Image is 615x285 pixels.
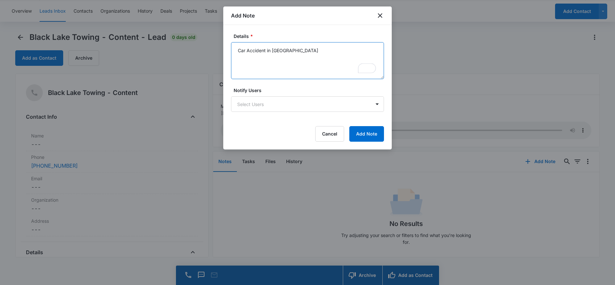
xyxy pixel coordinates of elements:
button: Cancel [315,126,344,142]
button: close [376,12,384,19]
h1: Add Note [231,12,255,19]
label: Details [234,33,387,40]
button: Add Note [349,126,384,142]
textarea: To enrich screen reader interactions, please activate Accessibility in Grammarly extension settings [231,42,384,79]
label: Notify Users [234,87,387,94]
